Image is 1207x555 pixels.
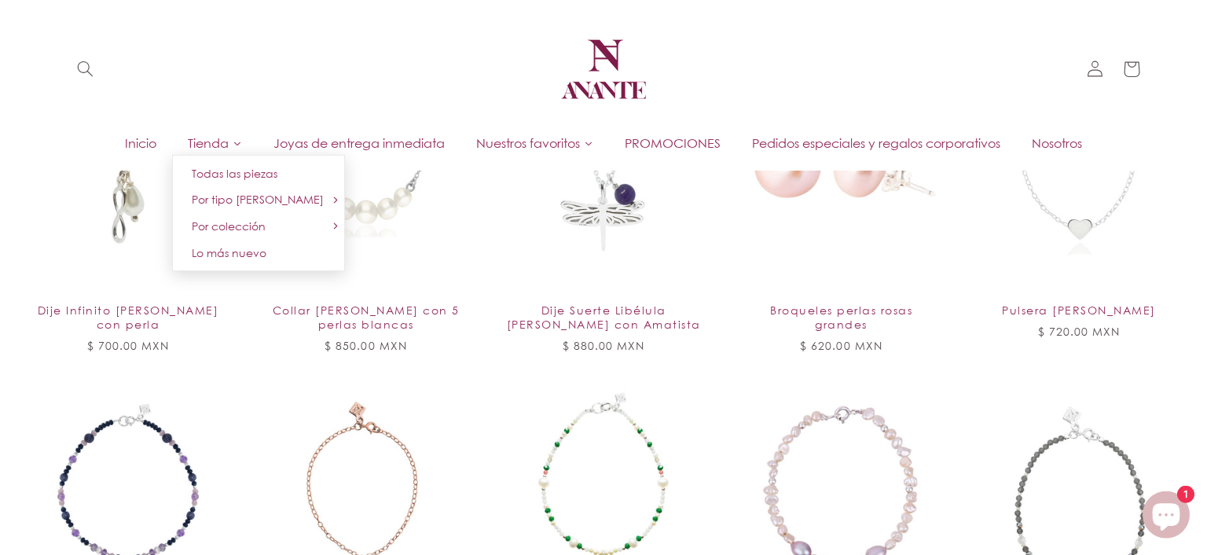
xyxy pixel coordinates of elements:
a: Nosotros [1016,131,1098,155]
a: Dije Infinito [PERSON_NAME] con perla [29,303,228,332]
span: Por tipo [PERSON_NAME] [192,193,324,206]
img: Anante Joyería | Diseño mexicano [556,22,651,116]
a: Inicio [109,131,172,155]
a: Pulsera [PERSON_NAME] [980,303,1179,318]
span: Pedidos especiales y regalos corporativos [752,134,1000,152]
a: Lo más nuevo [172,240,345,266]
a: Collar [PERSON_NAME] con 5 perlas blancas [266,303,465,332]
a: Pedidos especiales y regalos corporativos [736,131,1016,155]
a: Por tipo [PERSON_NAME] [172,186,345,213]
a: Por colección [172,213,345,240]
a: Dije Suerte Libélula [PERSON_NAME] con Amatista [504,303,703,332]
inbox-online-store-chat: Chat de la tienda online Shopify [1138,491,1194,542]
a: Broqueles perlas rosas grandes [742,303,941,332]
a: Todas las piezas [172,160,345,187]
span: Nuestros favoritos [476,134,580,152]
span: Inicio [125,134,156,152]
a: Anante Joyería | Diseño mexicano [550,16,657,123]
span: Tienda [188,134,229,152]
span: Todas las piezas [192,167,277,180]
a: Tienda [172,131,258,155]
span: Por colección [192,219,266,233]
a: PROMOCIONES [609,131,736,155]
a: Joyas de entrega inmediata [258,131,460,155]
span: Nosotros [1032,134,1082,152]
summary: Búsqueda [68,51,104,87]
a: Nuestros favoritos [460,131,609,155]
span: PROMOCIONES [625,134,721,152]
span: Lo más nuevo [192,246,266,259]
span: Joyas de entrega inmediata [273,134,445,152]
